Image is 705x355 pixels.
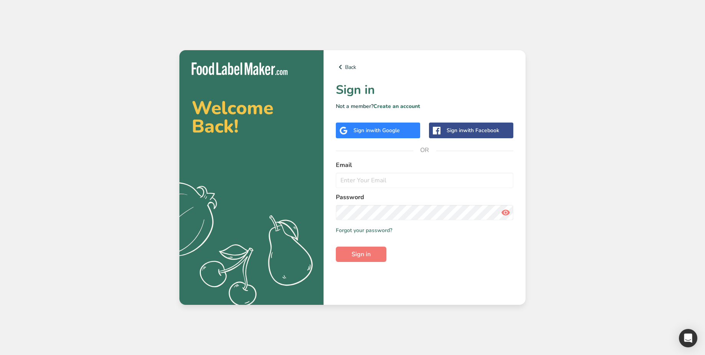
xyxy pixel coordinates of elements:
input: Enter Your Email [336,173,513,188]
p: Not a member? [336,102,513,110]
span: OR [413,139,436,162]
span: with Facebook [463,127,499,134]
h1: Sign in [336,81,513,99]
a: Create an account [373,103,420,110]
span: Sign in [352,250,371,259]
h2: Welcome Back! [192,99,311,136]
div: Sign in [447,126,499,134]
img: Food Label Maker [192,62,288,75]
a: Forgot your password? [336,226,392,234]
button: Sign in [336,247,386,262]
span: with Google [370,127,400,134]
label: Password [336,193,513,202]
a: Back [336,62,513,72]
div: Open Intercom Messenger [679,329,697,347]
div: Sign in [353,126,400,134]
label: Email [336,160,513,170]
